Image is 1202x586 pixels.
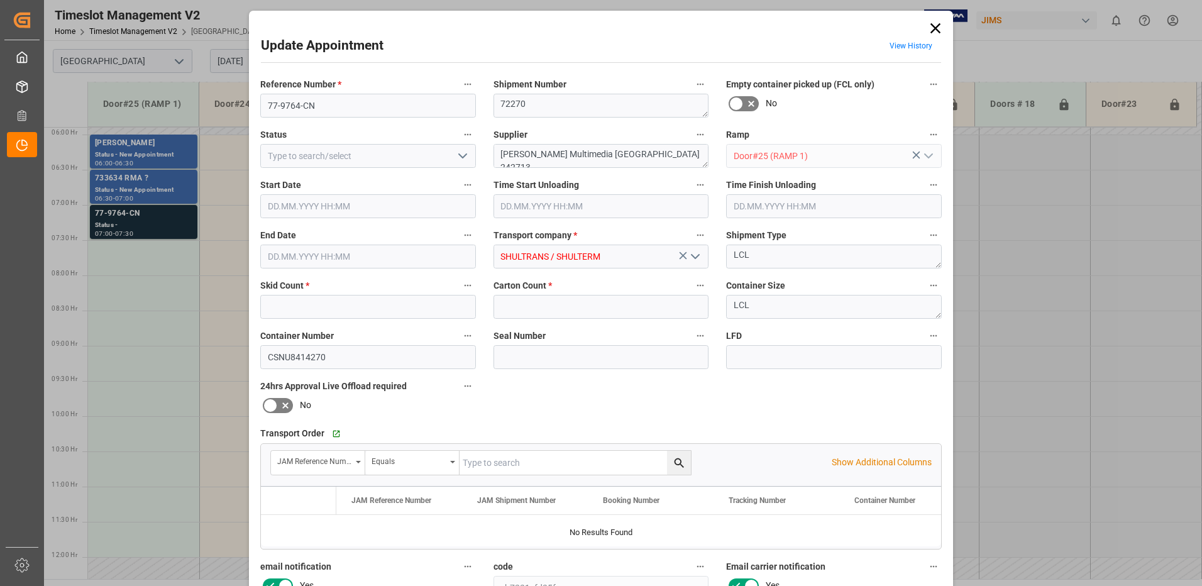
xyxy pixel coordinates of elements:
input: DD.MM.YYYY HH:MM [260,245,476,268]
span: Empty container picked up (FCL only) [726,78,874,91]
button: 24hrs Approval Live Offload required [460,378,476,394]
span: No [300,399,311,412]
button: Container Number [460,328,476,344]
span: Tracking Number [729,496,786,505]
button: Start Date [460,177,476,193]
span: JAM Reference Number [351,496,431,505]
span: Start Date [260,179,301,192]
button: open menu [918,146,937,166]
input: DD.MM.YYYY HH:MM [493,194,709,218]
button: Skid Count * [460,277,476,294]
span: Shipment Type [726,229,786,242]
span: Time Start Unloading [493,179,579,192]
button: search button [667,451,691,475]
button: Container Size [925,277,942,294]
input: Type to search/select [260,144,476,168]
span: Container Number [854,496,915,505]
span: Time Finish Unloading [726,179,816,192]
span: Email carrier notification [726,560,825,573]
button: open menu [271,451,365,475]
span: Transport Order [260,427,324,440]
div: JAM Reference Number [277,453,351,467]
button: Reference Number * [460,76,476,92]
button: Ramp [925,126,942,143]
button: Seal Number [692,328,709,344]
span: Reference Number [260,78,341,91]
span: Ramp [726,128,749,141]
button: Email carrier notification [925,558,942,575]
button: Time Start Unloading [692,177,709,193]
button: LFD [925,328,942,344]
span: email notification [260,560,331,573]
button: code [692,558,709,575]
input: Type to search/select [726,144,942,168]
textarea: LCL [726,295,942,319]
span: Status [260,128,287,141]
span: Shipment Number [493,78,566,91]
span: Carton Count [493,279,552,292]
textarea: [PERSON_NAME] Multimedia [GEOGRAPHIC_DATA] 242713 [493,144,709,168]
button: Supplier [692,126,709,143]
span: Container Number [260,329,334,343]
span: code [493,560,513,573]
input: Type to search [460,451,691,475]
span: Transport company [493,229,577,242]
a: View History [890,41,932,50]
h2: Update Appointment [261,36,383,56]
div: Equals [372,453,446,467]
span: No [766,97,777,110]
span: LFD [726,329,742,343]
textarea: 72270 [493,94,709,118]
input: DD.MM.YYYY HH:MM [726,194,942,218]
button: Status [460,126,476,143]
span: Seal Number [493,329,546,343]
button: Carton Count * [692,277,709,294]
button: Transport company * [692,227,709,243]
button: email notification [460,558,476,575]
span: Supplier [493,128,527,141]
span: 24hrs Approval Live Offload required [260,380,407,393]
button: open menu [685,247,704,267]
button: Empty container picked up (FCL only) [925,76,942,92]
button: open menu [452,146,471,166]
button: End Date [460,227,476,243]
p: Show Additional Columns [832,456,932,469]
span: JAM Shipment Number [477,496,556,505]
span: Skid Count [260,279,309,292]
button: open menu [365,451,460,475]
button: Time Finish Unloading [925,177,942,193]
span: Container Size [726,279,785,292]
span: End Date [260,229,296,242]
input: DD.MM.YYYY HH:MM [260,194,476,218]
button: Shipment Number [692,76,709,92]
button: Shipment Type [925,227,942,243]
span: Booking Number [603,496,659,505]
textarea: LCL [726,245,942,268]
